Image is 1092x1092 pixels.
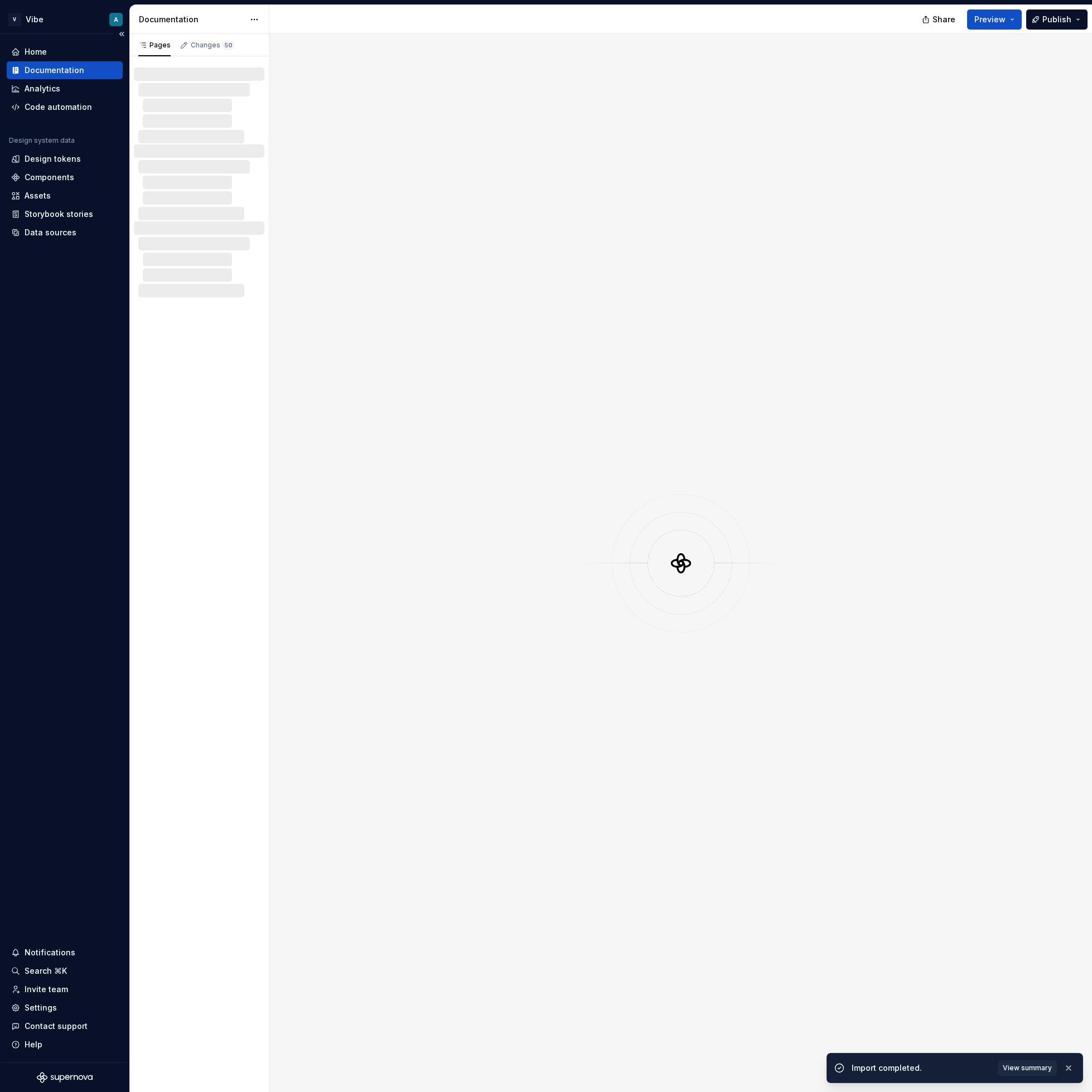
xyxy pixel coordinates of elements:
a: Invite team [7,980,123,998]
div: Home [25,46,47,57]
a: Data sources [7,224,123,241]
div: Help [25,1039,42,1050]
div: Analytics [25,83,60,94]
a: Assets [7,187,123,205]
div: A [114,15,118,24]
a: Components [7,168,123,186]
button: VVibeA [2,7,127,31]
a: Design tokens [7,150,123,168]
div: Vibe [26,14,44,25]
a: Documentation [7,61,123,79]
div: Search ⌘K [25,965,67,977]
button: Notifications [7,944,123,961]
button: Collapse sidebar [114,26,129,42]
span: Share [932,14,955,25]
a: Settings [7,999,123,1017]
div: Settings [25,1002,57,1013]
a: Home [7,43,123,61]
button: Preview [967,9,1022,30]
span: Preview [974,14,1006,25]
span: View summary [1003,1064,1052,1072]
div: Code automation [25,102,92,113]
div: Design system data [9,136,75,145]
div: Invite team [25,984,68,995]
div: Notifications [25,947,75,958]
button: View summary [998,1060,1057,1076]
span: Publish [1042,14,1071,25]
button: Publish [1026,9,1088,30]
div: Assets [25,190,51,201]
div: Pages [138,41,171,50]
a: Analytics [7,80,123,98]
div: Import completed. [852,1062,991,1074]
div: Data sources [25,227,76,238]
a: Storybook stories [7,205,123,223]
div: Documentation [25,65,84,76]
button: Search ⌘K [7,962,123,980]
div: Storybook stories [25,209,93,220]
span: 50 [223,41,234,50]
button: Contact support [7,1017,123,1035]
a: Code automation [7,98,123,116]
div: Components [25,172,74,183]
div: Documentation [139,14,244,25]
div: Contact support [25,1021,88,1032]
button: Help [7,1036,123,1054]
div: V [8,13,21,26]
div: Changes [191,41,234,50]
svg: Supernova Logo [37,1072,93,1083]
div: Design tokens [25,153,81,165]
button: Share [916,9,963,30]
